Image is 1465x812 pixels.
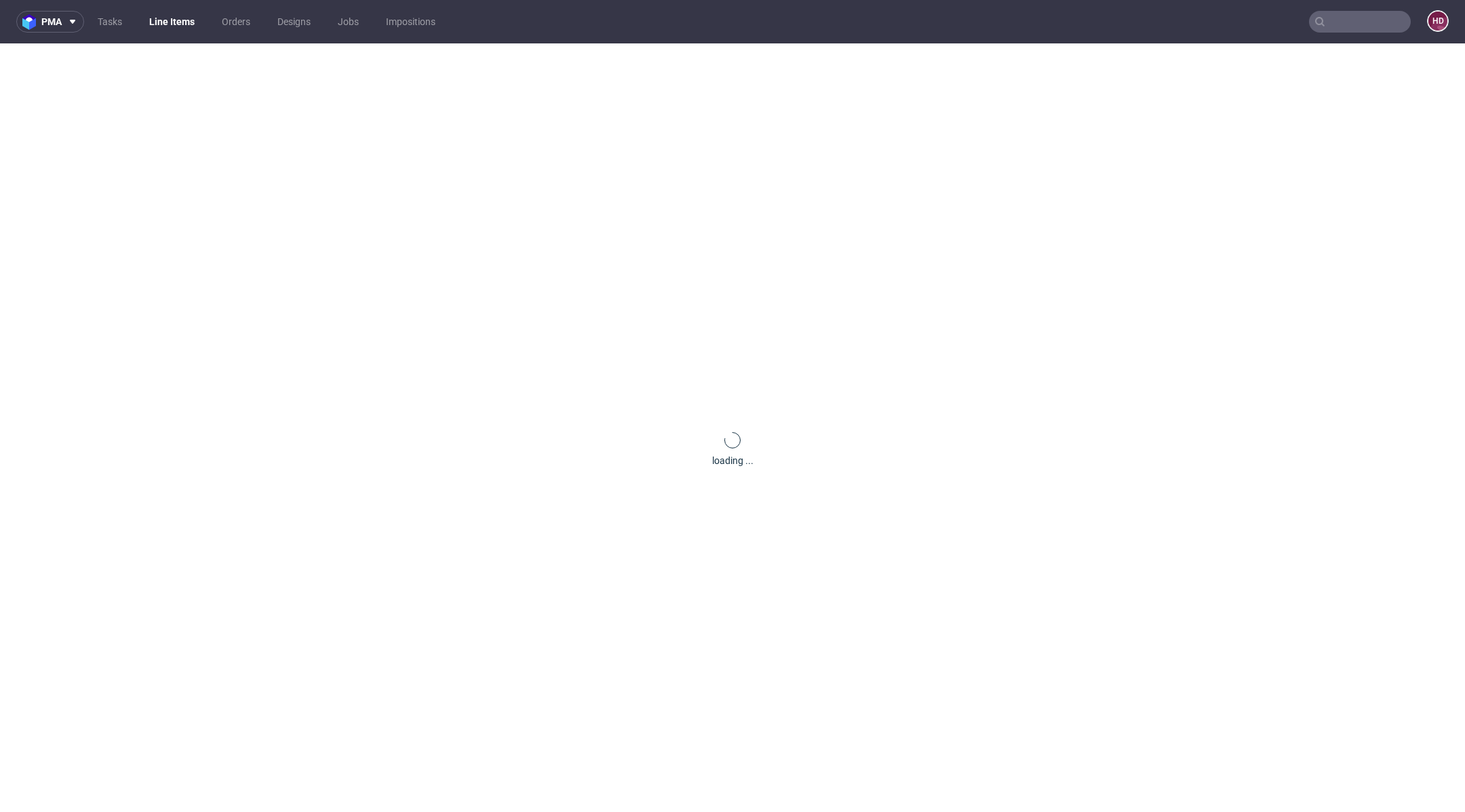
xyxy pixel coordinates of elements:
span: pma [41,17,62,26]
figcaption: HD [1428,12,1447,31]
div: loading ... [712,454,754,467]
a: Designs [269,11,319,33]
img: logo [22,14,41,30]
a: Jobs [330,11,367,33]
a: Orders [214,11,258,33]
a: Line Items [141,11,203,33]
a: Tasks [90,11,130,33]
button: pma [16,11,84,33]
a: Impositions [378,11,444,33]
